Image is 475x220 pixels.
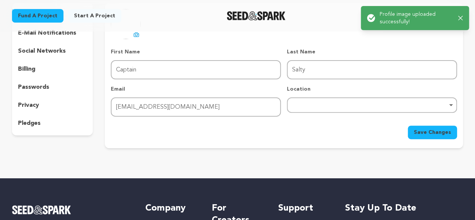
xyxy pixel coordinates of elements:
button: passwords [12,81,93,93]
button: Save Changes [408,126,457,139]
a: Fund a project [12,9,63,23]
input: First Name [111,60,281,79]
span: Save Changes [414,129,451,136]
p: privacy [18,101,39,110]
button: e-mail notifications [12,27,93,39]
button: billing [12,63,93,75]
p: Location [287,85,457,93]
button: privacy [12,99,93,111]
p: billing [18,65,35,74]
input: Email [111,97,281,117]
a: Seed&Spark Homepage [227,11,286,20]
h5: Support [278,202,330,214]
p: Profile image uploaded successfully! [380,11,452,26]
p: Email [111,85,281,93]
h5: Stay up to date [345,202,463,214]
input: Last Name [287,60,457,79]
p: social networks [18,47,66,56]
p: Last Name [287,48,457,56]
button: social networks [12,45,93,57]
img: Seed&Spark Logo Dark Mode [227,11,286,20]
p: e-mail notifications [18,29,76,38]
button: pledges [12,117,93,129]
a: Start a project [68,9,121,23]
p: First Name [111,48,281,56]
h5: Company [145,202,197,214]
img: Seed&Spark Logo [12,205,71,214]
a: Seed&Spark Homepage [12,205,130,214]
p: pledges [18,119,41,128]
p: passwords [18,83,49,92]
